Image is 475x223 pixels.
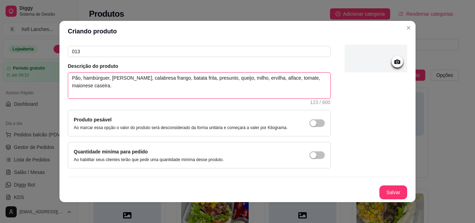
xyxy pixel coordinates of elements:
[74,125,288,130] p: Ao marcar essa opção o valor do produto será desconsiderado da forma unitária e começará a valer ...
[74,117,112,122] label: Produto pesável
[68,73,330,98] textarea: Pão, hambúrguer, [PERSON_NAME], calabresa frango, batata frita, presunto, queijo, milho, ervilha,...
[68,63,331,70] article: Descrição do produto
[379,185,407,199] button: Salvar
[68,46,331,57] input: Ex.: 123
[59,21,416,42] header: Criando produto
[74,149,148,154] label: Quantidade miníma para pedido
[74,157,224,162] p: Ao habilitar seus clientes terão que pedir uma quantidade miníma desse produto.
[403,22,414,33] button: Close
